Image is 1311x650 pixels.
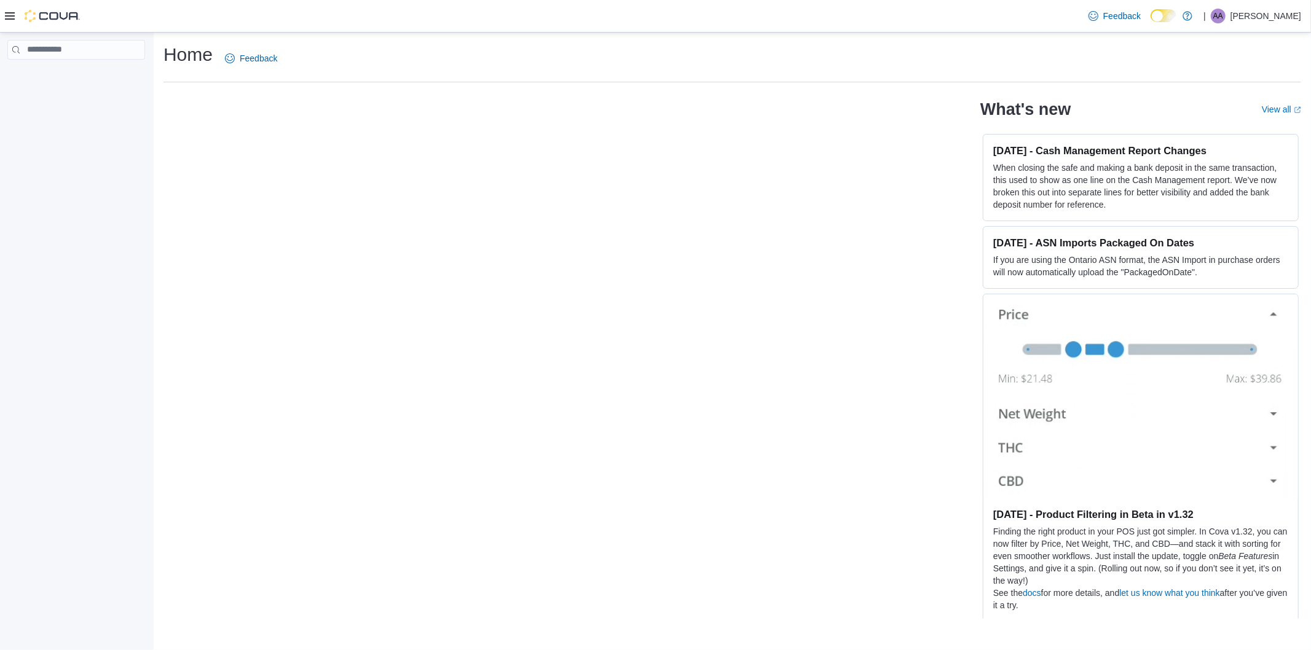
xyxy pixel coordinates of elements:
span: Feedback [1103,10,1141,22]
a: docs [1023,588,1041,598]
p: See the for more details, and after you’ve given it a try. [993,587,1288,611]
a: Feedback [1084,4,1146,28]
h3: [DATE] - ASN Imports Packaged On Dates [993,237,1288,249]
a: Feedback [220,46,282,71]
span: Feedback [240,52,277,65]
p: [PERSON_NAME] [1230,9,1301,23]
img: Cova [25,10,80,22]
a: View allExternal link [1262,104,1301,114]
em: Beta Features [1219,551,1273,561]
a: let us know what you think [1119,588,1219,598]
h3: [DATE] - Product Filtering in Beta in v1.32 [993,508,1288,520]
h3: [DATE] - Cash Management Report Changes [993,144,1288,157]
h2: What's new [980,100,1071,119]
p: Finding the right product in your POS just got simpler. In Cova v1.32, you can now filter by Pric... [993,525,1288,587]
p: If you are using the Ontario ASN format, the ASN Import in purchase orders will now automatically... [993,254,1288,278]
div: Austin Antila [1211,9,1226,23]
span: AA [1213,9,1223,23]
h1: Home [163,42,213,67]
p: | [1203,9,1206,23]
svg: External link [1294,106,1301,114]
nav: Complex example [7,62,145,92]
p: When closing the safe and making a bank deposit in the same transaction, this used to show as one... [993,162,1288,211]
input: Dark Mode [1151,9,1176,22]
